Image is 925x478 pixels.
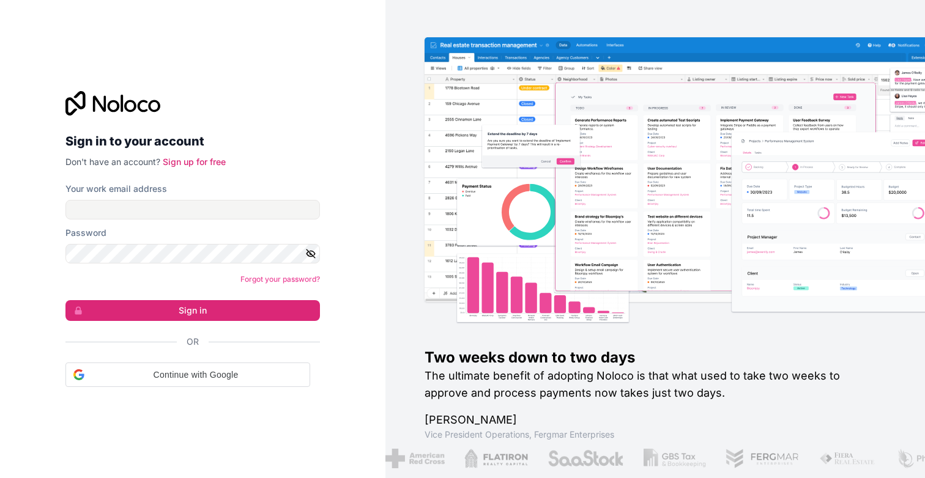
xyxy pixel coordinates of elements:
[425,367,886,402] h2: The ultimate benefit of adopting Noloco is that what used to take two weeks to approve and proces...
[65,200,320,219] input: Email address
[65,244,320,263] input: Password
[814,449,872,468] img: /assets/fiera-fwj2N5v4.png
[425,348,886,367] h1: Two weeks down to two days
[65,227,106,239] label: Password
[187,336,199,348] span: Or
[65,362,310,387] div: Continue with Google
[65,130,320,152] h2: Sign in to your account
[542,449,619,468] img: /assets/saastock-C6Zbiodz.png
[425,428,886,441] h1: Vice President Operations , Fergmar Enterprises
[65,300,320,321] button: Sign in
[89,369,302,381] span: Continue with Google
[639,449,701,468] img: /assets/gbstax-C-GtDUiK.png
[163,156,226,167] a: Sign up for free
[65,156,160,167] span: Don't have an account?
[425,411,886,428] h1: [PERSON_NAME]
[65,183,167,195] label: Your work email address
[240,274,320,284] a: Forgot your password?
[381,449,440,468] img: /assets/american-red-cross-BAupjrZR.png
[720,449,795,468] img: /assets/fergmar-CudnrXN5.png
[459,449,522,468] img: /assets/flatiron-C8eUkumj.png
